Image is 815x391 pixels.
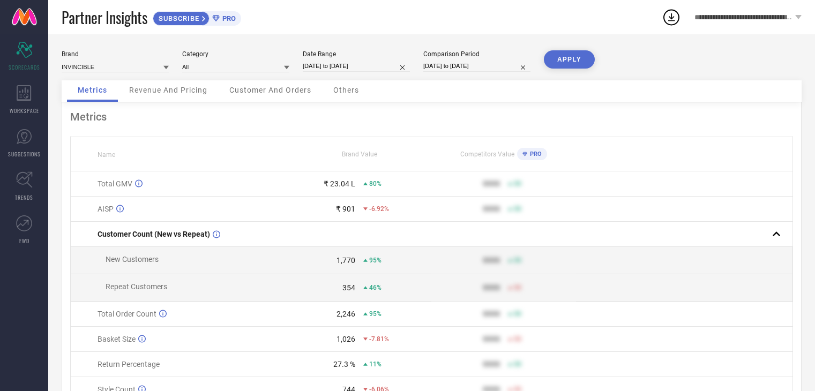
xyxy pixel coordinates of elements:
div: 9999 [483,310,500,318]
span: New Customers [106,255,159,264]
span: 50 [514,310,521,318]
a: SUBSCRIBEPRO [153,9,241,26]
span: SUGGESTIONS [8,150,41,158]
span: Others [333,86,359,94]
div: 9999 [483,205,500,213]
div: Category [182,50,289,58]
span: Revenue And Pricing [129,86,207,94]
span: FWD [19,237,29,245]
input: Select comparison period [423,61,530,72]
span: 50 [514,284,521,291]
span: Repeat Customers [106,282,167,291]
div: 1,026 [337,335,355,343]
div: Brand [62,50,169,58]
span: Name [98,151,115,159]
span: AISP [98,205,114,213]
span: Brand Value [342,151,377,158]
span: SUBSCRIBE [153,14,202,22]
button: APPLY [544,50,595,69]
div: ₹ 901 [336,205,355,213]
span: Total GMV [98,179,132,188]
input: Select date range [303,61,410,72]
span: Basket Size [98,335,136,343]
span: SCORECARDS [9,63,40,71]
span: PRO [527,151,542,157]
div: 9999 [483,283,500,292]
span: -6.92% [369,205,389,213]
div: 1,770 [337,256,355,265]
span: 50 [514,360,521,368]
div: 354 [342,283,355,292]
div: 9999 [483,335,500,343]
span: 50 [514,335,521,343]
span: 46% [369,284,382,291]
span: 80% [369,180,382,187]
span: Customer And Orders [229,86,311,94]
span: -7.81% [369,335,389,343]
div: Date Range [303,50,410,58]
div: ₹ 23.04 L [324,179,355,188]
div: 9999 [483,179,500,188]
div: 9999 [483,256,500,265]
span: Return Percentage [98,360,160,369]
span: 11% [369,360,382,368]
div: 2,246 [337,310,355,318]
div: 9999 [483,360,500,369]
span: 95% [369,257,382,264]
span: Competitors Value [460,151,514,158]
div: Comparison Period [423,50,530,58]
span: Partner Insights [62,6,147,28]
span: Metrics [78,86,107,94]
span: PRO [220,14,236,22]
span: WORKSPACE [10,107,39,115]
span: Customer Count (New vs Repeat) [98,230,210,238]
span: TRENDS [15,193,33,201]
span: Total Order Count [98,310,156,318]
div: Open download list [662,7,681,27]
div: 27.3 % [333,360,355,369]
div: Metrics [70,110,793,123]
span: 50 [514,257,521,264]
span: 95% [369,310,382,318]
span: 50 [514,205,521,213]
span: 50 [514,180,521,187]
